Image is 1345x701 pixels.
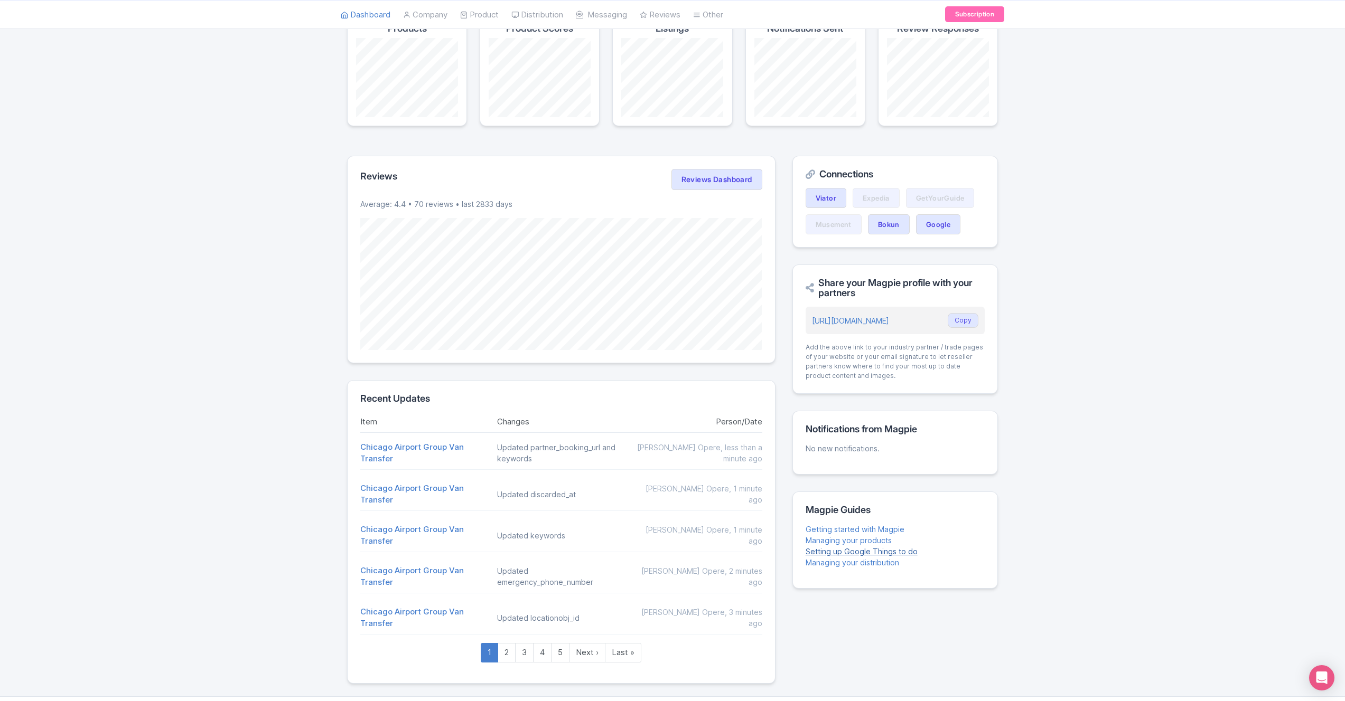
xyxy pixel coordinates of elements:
[767,23,843,34] h4: Notifications Sent
[1309,665,1334,690] div: Open Intercom Messenger
[533,643,552,662] a: 4
[812,316,889,325] a: [URL][DOMAIN_NAME]
[948,313,978,328] button: Copy
[868,214,910,234] a: Bokun
[806,505,985,515] h2: Magpie Guides
[806,214,862,234] a: Musement
[634,416,762,428] div: Person/Date
[506,23,573,34] h4: Product Scores
[569,643,605,662] a: Next ›
[916,214,960,234] a: Google
[806,547,918,556] a: Setting up Google Things to do
[360,442,464,464] a: Chicago Airport Group Van Transfer
[634,524,762,546] div: [PERSON_NAME] Opere, 1 minute ago
[551,643,569,662] a: 5
[634,565,762,588] div: [PERSON_NAME] Opere, 2 minutes ago
[360,393,762,404] h2: Recent Updates
[497,416,625,428] div: Changes
[360,524,464,546] a: Chicago Airport Group Van Transfer
[497,565,625,588] div: Updated emergency_phone_number
[634,483,762,505] div: [PERSON_NAME] Opere, 1 minute ago
[634,607,762,629] div: [PERSON_NAME] Opere, 3 minutes ago
[897,23,979,34] h4: Review Responses
[806,443,985,454] p: No new notifications.
[806,424,985,434] h2: Notifications from Magpie
[388,23,427,34] h4: Products
[671,169,762,190] a: Reviews Dashboard
[497,530,625,541] div: Updated keywords
[497,442,625,464] div: Updated partner_booking_url and keywords
[806,278,985,299] h2: Share your Magpie profile with your partners
[481,643,498,662] a: 1
[906,188,975,208] a: GetYourGuide
[806,188,846,208] a: Viator
[945,6,1004,22] a: Subscription
[806,558,899,567] a: Managing your distribution
[634,442,762,464] div: [PERSON_NAME] Opere, less than a minute ago
[497,612,625,623] div: Updated locationobj_id
[806,525,904,534] a: Getting started with Magpie
[656,23,689,34] h4: Listings
[360,483,464,505] a: Chicago Airport Group Van Transfer
[360,565,464,588] a: Chicago Airport Group Van Transfer
[806,536,892,545] a: Managing your products
[497,489,625,500] div: Updated discarded_at
[360,171,397,182] h2: Reviews
[806,169,985,179] h2: Connections
[360,198,762,210] p: Average: 4.4 • 70 reviews • last 2833 days
[853,188,900,208] a: Expedia
[806,343,985,381] div: Add the above link to your industry partner / trade pages of your website or your email signature...
[498,643,516,662] a: 2
[360,416,489,428] div: Item
[605,643,641,662] a: Last »
[360,607,464,629] a: Chicago Airport Group Van Transfer
[515,643,534,662] a: 3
